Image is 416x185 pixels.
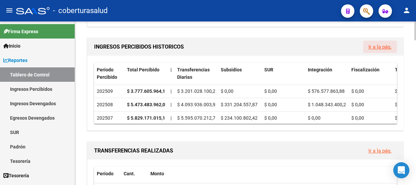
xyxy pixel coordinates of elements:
span: $ 331.204.557,87 [221,102,258,107]
span: $ 3.201.028.100,25 [177,88,218,94]
span: $ 0,00 [308,115,321,121]
datatable-header-cell: Subsidios [218,63,262,85]
datatable-header-cell: Integración [305,63,349,85]
div: 202509 [97,87,122,95]
div: 202508 [97,101,122,109]
datatable-header-cell: Monto [148,167,392,181]
span: $ 0,00 [351,88,364,94]
datatable-header-cell: Total Percibido [124,63,168,85]
span: $ 4.093.936.003,90 [177,102,218,107]
span: Fiscalización [351,67,379,72]
span: Total Percibido [127,67,159,72]
span: Tesorería [3,172,29,179]
span: | [170,115,171,121]
mat-icon: person [403,6,411,14]
span: $ 5.595.070.212,70 [177,115,218,121]
span: $ 0,00 [395,102,408,107]
datatable-header-cell: Período Percibido [94,63,124,85]
span: Integración [308,67,332,72]
span: $ 0,00 [351,115,364,121]
span: $ 0,00 [351,102,364,107]
span: $ 0,00 [395,88,408,94]
strong: $ 5.829.171.015,12 [127,115,168,121]
span: Firma Express [3,28,38,35]
span: $ 0,00 [264,115,277,121]
span: Monto [150,171,164,176]
span: - coberturasalud [53,3,108,18]
strong: $ 3.777.605.964,13 [127,88,168,94]
mat-icon: menu [5,6,13,14]
a: Ir a la pág. [368,148,392,154]
span: | [170,67,172,72]
span: $ 576.577.863,88 [308,88,345,94]
span: Transferencias Diarias [177,67,210,80]
span: Reportes [3,57,27,64]
span: $ 1.048.343.400,23 [308,102,349,107]
datatable-header-cell: Fiscalización [349,63,392,85]
span: $ 0,00 [264,88,277,94]
datatable-header-cell: | [168,63,175,85]
span: $ 234.100.802,42 [221,115,258,121]
span: SUR [264,67,273,72]
button: Ir a la pág. [363,41,397,53]
div: Open Intercom Messenger [393,162,409,178]
span: | [170,102,171,107]
span: Período [97,171,114,176]
span: $ 0,00 [264,102,277,107]
datatable-header-cell: Transferencias Diarias [175,63,218,85]
datatable-header-cell: Cant. [121,167,148,181]
a: Ir a la pág. [368,44,392,50]
strong: $ 5.473.483.962,00 [127,102,168,107]
span: $ 0,00 [395,115,408,121]
datatable-header-cell: Período [94,167,121,181]
span: Cant. [124,171,135,176]
span: | [170,88,171,94]
span: $ 0,00 [221,88,233,94]
datatable-header-cell: SUR [262,63,305,85]
span: Período Percibido [97,67,117,80]
span: Inicio [3,42,20,50]
div: 202507 [97,114,122,122]
button: Ir a la pág. [363,144,397,157]
span: TRANSFERENCIAS REALIZADAS [94,147,173,154]
span: INGRESOS PERCIBIDOS HISTORICOS [94,44,184,50]
span: Subsidios [221,67,242,72]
